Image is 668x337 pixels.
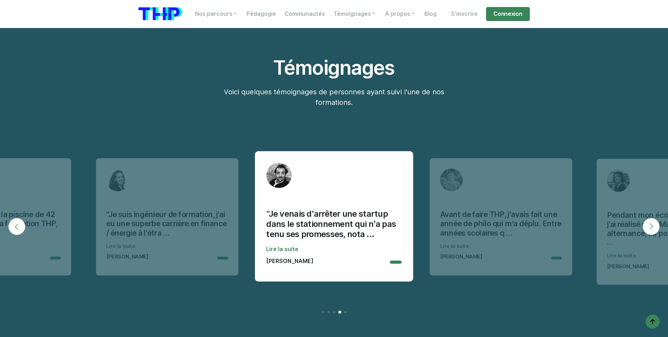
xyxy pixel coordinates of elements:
img: Avatar [106,169,129,191]
a: Lire la suite [106,243,228,250]
li: Page dot 1 [322,311,324,313]
p: [PERSON_NAME] [607,264,650,270]
img: arrow-up icon [648,317,657,326]
a: Communautés [280,7,329,21]
a: Connexion [486,7,529,21]
a: Nos parcours [191,7,242,21]
li: Page dot 2 [328,311,330,313]
a: Pédagogie [242,7,280,21]
li: Page dot 5 [344,311,346,313]
a: Lire la suite [440,243,562,250]
a: Témoignages [329,7,381,21]
a: S'inscrire [447,7,482,21]
button: Next [643,218,660,235]
img: Avatar [607,169,630,192]
p: [PERSON_NAME] [440,254,483,260]
p: Voici quelques témoignages de personnes ayant suivi l'une de nos formations. [205,87,463,108]
p: [PERSON_NAME] [106,254,149,260]
p: Avant de faire THP, j’avais fait une année de philo qui m’a déplu. Entre années scolaires q ... [440,210,562,238]
p: "Je venais d’arrêter une startup dans le stationnement qui n’a pas tenu ses promesses, nota ... [266,209,402,239]
img: Avatar [266,163,291,188]
img: logo [139,7,182,20]
p: "Je suis ingénieur de formation, j'ai eu une superbe carrière en finance / énergie à l'étra ... [106,210,228,238]
a: Blog [420,7,441,21]
li: Page dot 4 [338,311,341,314]
a: À propos [381,7,420,21]
h2: Témoignages [230,57,438,79]
p: [PERSON_NAME] [266,258,313,264]
li: Page dot 3 [333,311,335,313]
a: Lire la suite [266,245,402,254]
button: Previous [8,218,25,235]
img: Avatar [440,169,463,191]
